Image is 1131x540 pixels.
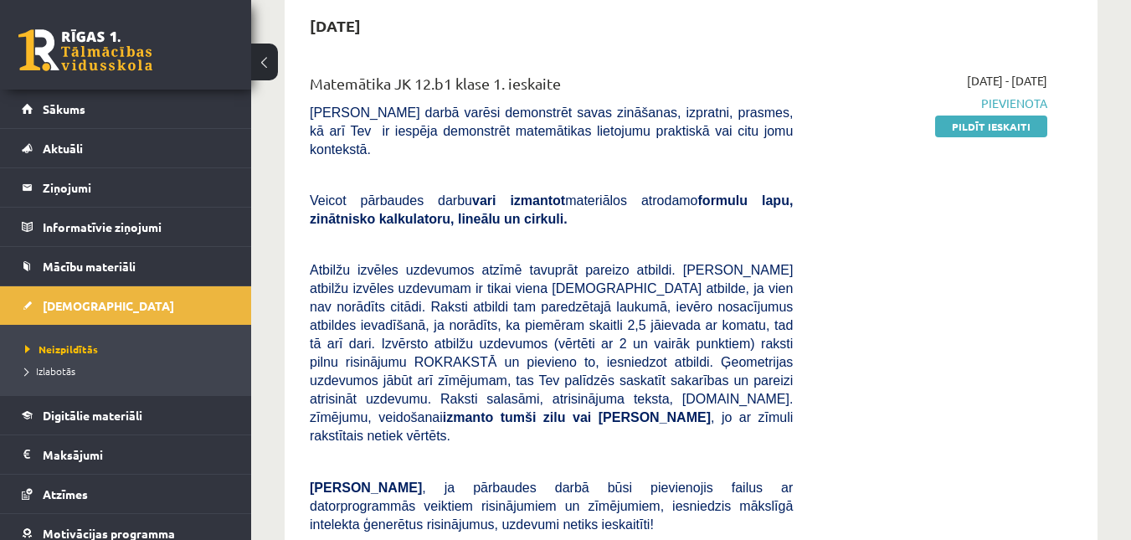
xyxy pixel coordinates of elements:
[25,364,75,378] span: Izlabotās
[22,247,230,285] a: Mācību materiāli
[818,95,1047,112] span: Pievienota
[22,435,230,474] a: Maksājumi
[43,259,136,274] span: Mācību materiāli
[310,263,793,443] span: Atbilžu izvēles uzdevumos atzīmē tavuprāt pareizo atbildi. [PERSON_NAME] atbilžu izvēles uzdevuma...
[501,410,711,424] b: tumši zilu vai [PERSON_NAME]
[967,72,1047,90] span: [DATE] - [DATE]
[25,363,234,378] a: Izlabotās
[310,193,793,226] b: formulu lapu, zinātnisko kalkulatoru, lineālu un cirkuli.
[22,475,230,513] a: Atzīmes
[43,435,230,474] legend: Maksājumi
[22,129,230,167] a: Aktuāli
[22,208,230,246] a: Informatīvie ziņojumi
[443,410,493,424] b: izmanto
[43,208,230,246] legend: Informatīvie ziņojumi
[22,90,230,128] a: Sākums
[25,342,98,356] span: Neizpildītās
[43,141,83,156] span: Aktuāli
[310,72,793,103] div: Matemātika JK 12.b1 klase 1. ieskaite
[18,29,152,71] a: Rīgas 1. Tālmācības vidusskola
[43,298,174,313] span: [DEMOGRAPHIC_DATA]
[22,168,230,207] a: Ziņojumi
[25,342,234,357] a: Neizpildītās
[310,105,793,157] span: [PERSON_NAME] darbā varēsi demonstrēt savas zināšanas, izpratni, prasmes, kā arī Tev ir iespēja d...
[22,286,230,325] a: [DEMOGRAPHIC_DATA]
[43,408,142,423] span: Digitālie materiāli
[935,116,1047,137] a: Pildīt ieskaiti
[293,6,378,45] h2: [DATE]
[43,168,230,207] legend: Ziņojumi
[43,101,85,116] span: Sākums
[472,193,565,208] b: vari izmantot
[310,481,793,532] span: , ja pārbaudes darbā būsi pievienojis failus ar datorprogrammās veiktiem risinājumiem un zīmējumi...
[22,396,230,435] a: Digitālie materiāli
[310,481,422,495] span: [PERSON_NAME]
[310,193,793,226] span: Veicot pārbaudes darbu materiālos atrodamo
[43,486,88,501] span: Atzīmes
